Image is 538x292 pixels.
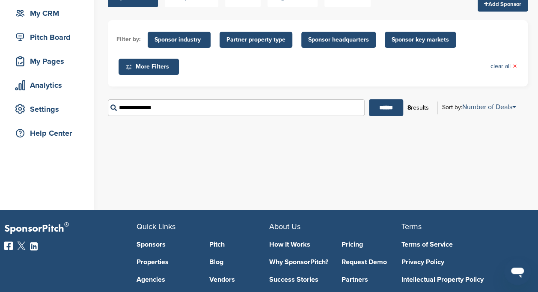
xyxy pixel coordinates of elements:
div: My CRM [13,6,86,21]
div: Help Center [13,125,86,141]
span: × [513,62,517,71]
div: My Pages [13,54,86,69]
a: Sponsors [137,241,196,248]
a: Settings [9,99,86,119]
a: clear all× [490,62,517,71]
a: Pricing [342,241,401,248]
span: About Us [269,222,300,231]
a: Properties [137,259,196,265]
div: Sort by: [442,104,516,110]
a: Help Center [9,123,86,143]
span: Sponsor headquarters [308,35,369,45]
a: Blog [209,259,269,265]
img: Facebook [4,241,13,250]
span: ® [64,219,69,230]
div: Analytics [13,77,86,93]
span: Sponsor key markets [392,35,449,45]
li: Filter by: [116,35,141,44]
span: Sponsor industry [155,35,204,45]
div: Pitch Board [13,30,86,45]
a: Success Stories [269,276,329,283]
span: More Filters [125,62,175,72]
b: 8 [407,104,411,111]
a: Vendors [209,276,269,283]
a: Intellectual Property Policy [401,276,521,283]
iframe: Button to launch messaging window [504,258,531,285]
a: My CRM [9,3,86,23]
img: Twitter [17,241,26,250]
a: How It Works [269,241,329,248]
p: SponsorPitch [4,223,137,235]
a: Number of Deals [462,103,516,111]
a: Pitch Board [9,27,86,47]
a: Privacy Policy [401,259,521,265]
span: Partner property type [226,35,285,45]
div: results [403,101,433,115]
div: Settings [13,101,86,117]
a: Partners [342,276,401,283]
a: Request Demo [342,259,401,265]
a: Why SponsorPitch? [269,259,329,265]
a: My Pages [9,51,86,71]
a: Terms of Service [401,241,521,248]
a: Analytics [9,75,86,95]
a: Pitch [209,241,269,248]
a: Agencies [137,276,196,283]
span: Quick Links [137,222,175,231]
span: Terms [401,222,422,231]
